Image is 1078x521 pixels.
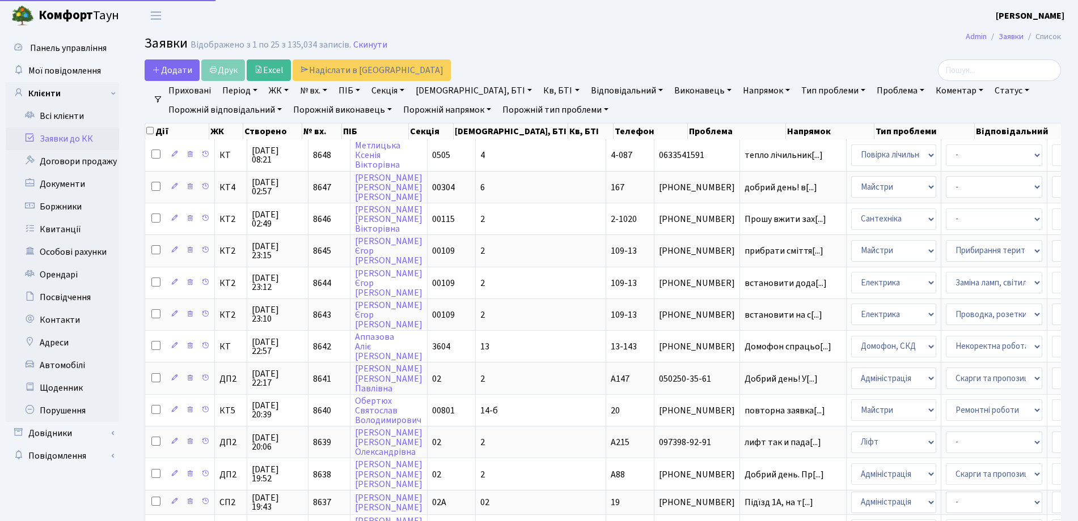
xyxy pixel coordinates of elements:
[313,404,331,417] span: 8640
[432,404,455,417] span: 00801
[6,150,119,173] a: Договори продажу
[30,42,107,54] span: Панель управління
[252,178,303,196] span: [DATE] 02:57
[355,203,422,235] a: [PERSON_NAME][PERSON_NAME]Вікторівна
[996,9,1064,23] a: [PERSON_NAME]
[355,363,422,395] a: [PERSON_NAME][PERSON_NAME]Павлівна
[586,81,667,100] a: Відповідальний
[6,445,119,467] a: Повідомлення
[247,59,291,81] a: Excel
[745,436,821,449] span: лифт так и пада[...]
[659,279,735,288] span: [PHONE_NUMBER]
[219,310,242,319] span: КТ2
[313,496,331,509] span: 8637
[659,438,735,447] span: 097398-92-91
[659,183,735,192] span: [PHONE_NUMBER]
[39,6,119,25] span: Таун
[252,146,303,164] span: [DATE] 08:21
[142,6,170,25] button: Переключити навігацію
[252,401,303,419] span: [DATE] 20:39
[745,373,818,385] span: Добрий день! У[...]
[745,309,822,321] span: встановити на с[...]
[745,468,824,481] span: Добрий день. Пр[...]
[252,338,303,356] span: [DATE] 22:57
[355,426,422,458] a: [PERSON_NAME][PERSON_NAME]Олександрівна
[252,465,303,483] span: [DATE] 19:52
[252,305,303,323] span: [DATE] 23:10
[252,210,303,228] span: [DATE] 02:49
[670,81,736,100] a: Виконавець
[432,213,455,225] span: 00115
[432,468,441,481] span: 02
[659,342,735,351] span: [PHONE_NUMBER]
[745,149,823,161] span: тепло лічильник[...]
[164,100,286,119] a: Порожній відповідальний
[355,331,422,362] a: АппазоваАліє[PERSON_NAME]
[313,340,331,353] span: 8642
[611,309,637,321] span: 109-13
[999,31,1024,42] a: Заявки
[145,123,209,139] th: Дії
[313,436,331,449] span: 8639
[313,213,331,225] span: 8646
[966,31,987,42] a: Admin
[480,277,485,289] span: 2
[611,181,624,194] span: 167
[745,340,831,353] span: Домофон спрацьо[...]
[399,100,496,119] a: Порожній напрямок
[6,399,119,422] a: Порушення
[218,81,262,100] a: Період
[786,123,874,139] th: Напрямок
[6,377,119,399] a: Щоденник
[295,81,332,100] a: № вх.
[745,245,823,257] span: прибрати сміття[...]
[355,459,422,490] a: [PERSON_NAME][PERSON_NAME][PERSON_NAME]
[243,123,302,139] th: Створено
[480,496,489,509] span: 02
[432,436,441,449] span: 02
[145,33,188,53] span: Заявки
[313,149,331,161] span: 8648
[745,181,817,194] span: добрий день! в[...]
[6,105,119,127] a: Всі клієнти
[313,373,331,385] span: 8641
[432,245,455,257] span: 00109
[252,493,303,511] span: [DATE] 19:43
[539,81,584,100] a: Кв, БТІ
[6,127,119,150] a: Заявки до КК
[355,299,422,331] a: [PERSON_NAME]Єгор[PERSON_NAME]
[480,468,485,481] span: 2
[313,245,331,257] span: 8645
[355,395,421,426] a: ОбертюхСвятославВолодимирович
[6,354,119,377] a: Автомобілі
[611,404,620,417] span: 20
[152,64,192,76] span: Додати
[432,496,446,509] span: 02А
[219,279,242,288] span: КТ2
[480,404,498,417] span: 14-б
[313,277,331,289] span: 8644
[738,81,794,100] a: Напрямок
[938,59,1061,81] input: Пошук...
[367,81,409,100] a: Секція
[355,172,422,203] a: [PERSON_NAME][PERSON_NAME][PERSON_NAME]
[219,246,242,255] span: КТ2
[6,195,119,218] a: Боржники
[145,59,200,81] a: Додати
[568,123,613,139] th: Кв, БТІ
[411,81,536,100] a: [DEMOGRAPHIC_DATA], БТІ
[6,331,119,354] a: Адреси
[659,215,735,224] span: [PHONE_NUMBER]
[480,213,485,225] span: 2
[480,181,485,194] span: 6
[219,498,242,507] span: СП2
[614,123,688,139] th: Телефон
[611,496,620,509] span: 19
[688,123,786,139] th: Проблема
[432,277,455,289] span: 00109
[164,81,215,100] a: Приховані
[6,309,119,331] a: Контакти
[313,468,331,481] span: 8638
[480,309,485,321] span: 2
[874,123,975,139] th: Тип проблеми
